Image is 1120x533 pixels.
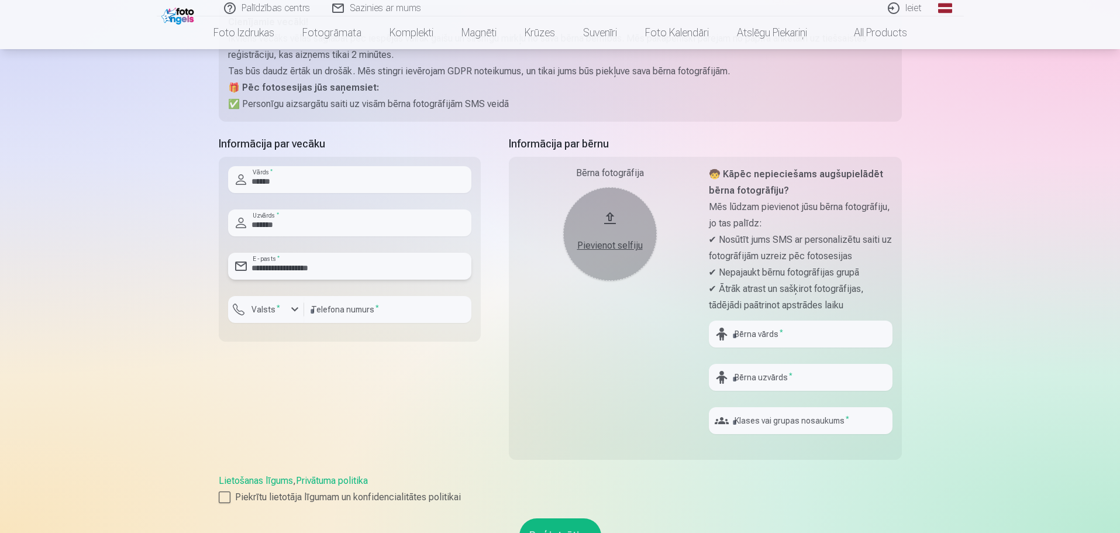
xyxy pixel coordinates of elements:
a: Lietošanas līgums [219,475,293,486]
p: Tas būs daudz ērtāk un drošāk. Mēs stingri ievērojam GDPR noteikumus, un tikai jums būs piekļuve ... [228,63,892,80]
p: Mēs lūdzam pievienot jūsu bērna fotogrāfiju, jo tas palīdz: [709,199,892,232]
p: ✔ Ātrāk atrast un sašķirot fotogrāfijas, tādējādi paātrinot apstrādes laiku [709,281,892,314]
strong: 🧒 Kāpēc nepieciešams augšupielādēt bērna fotogrāfiju? [709,169,883,196]
a: Fotogrāmata [288,16,375,49]
button: Valsts* [228,296,304,323]
h5: Informācija par vecāku [219,136,481,152]
a: Foto izdrukas [199,16,288,49]
p: ✅ Personīgu aizsargātu saiti uz visām bērna fotogrāfijām SMS veidā [228,96,892,112]
a: Foto kalendāri [631,16,723,49]
a: Krūzes [511,16,569,49]
a: Komplekti [375,16,447,49]
img: /fa1 [161,5,197,25]
div: Bērna fotogrāfija [518,166,702,180]
a: All products [821,16,921,49]
div: , [219,474,902,504]
label: Piekrītu lietotāja līgumam un konfidencialitātes politikai [219,490,902,504]
strong: 🎁 Pēc fotosesijas jūs saņemsiet: [228,82,379,93]
a: Atslēgu piekariņi [723,16,821,49]
a: Privātuma politika [296,475,368,486]
p: ✔ Nepajaukt bērnu fotogrāfijas grupā [709,264,892,281]
div: Pievienot selfiju [575,239,645,253]
a: Magnēti [447,16,511,49]
p: ✔ Nosūtīt jums SMS ar personalizētu saiti uz fotogrāfijām uzreiz pēc fotosesijas [709,232,892,264]
label: Valsts [247,304,285,315]
h5: Informācija par bērnu [509,136,902,152]
button: Pievienot selfiju [563,187,657,281]
a: Suvenīri [569,16,631,49]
